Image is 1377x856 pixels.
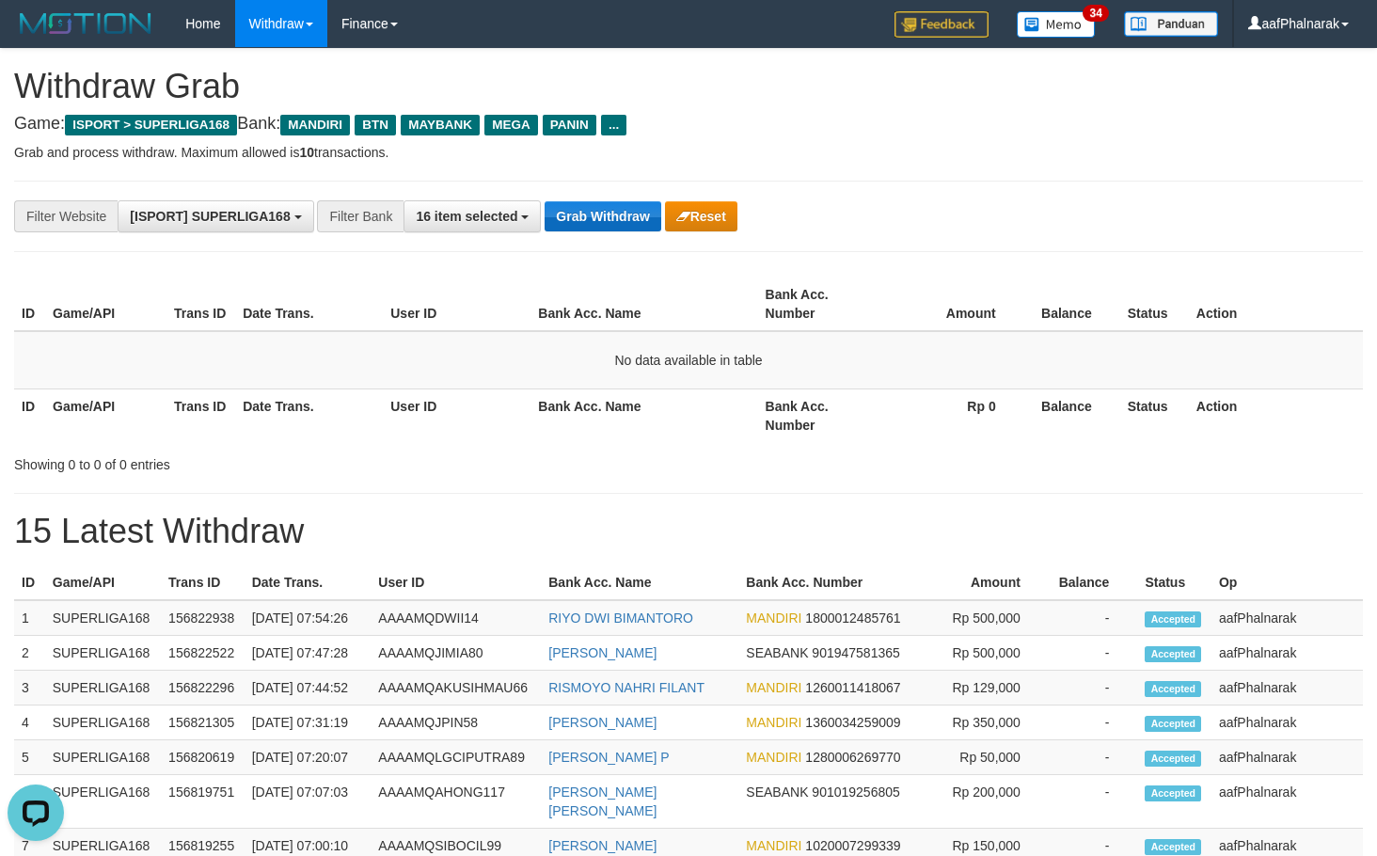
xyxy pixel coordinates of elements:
th: Balance [1024,388,1120,442]
td: 156822522 [161,636,245,671]
th: Status [1137,565,1211,600]
td: [DATE] 07:44:52 [245,671,372,705]
td: AAAAMQJIMIA80 [371,636,541,671]
span: Copy 901019256805 to clipboard [812,785,899,800]
span: BTN [355,115,396,135]
a: [PERSON_NAME] P [548,750,669,765]
span: ISPORT > SUPERLIGA168 [65,115,237,135]
td: SUPERLIGA168 [45,775,161,829]
span: Copy 1360034259009 to clipboard [805,715,900,730]
td: 5 [14,740,45,775]
th: Trans ID [161,565,245,600]
td: 2 [14,636,45,671]
td: aafPhalnarak [1211,671,1363,705]
span: MANDIRI [746,715,801,730]
td: 3 [14,671,45,705]
td: SUPERLIGA168 [45,636,161,671]
th: ID [14,565,45,600]
th: Game/API [45,388,166,442]
td: No data available in table [14,331,1363,389]
span: MAYBANK [401,115,480,135]
td: [DATE] 07:47:28 [245,636,372,671]
td: SUPERLIGA168 [45,740,161,775]
span: Copy 1260011418067 to clipboard [805,680,900,695]
th: Date Trans. [235,277,383,331]
span: MANDIRI [746,750,801,765]
td: AAAAMQDWII14 [371,600,541,636]
div: Showing 0 to 0 of 0 entries [14,448,560,474]
td: 6 [14,775,45,829]
a: [PERSON_NAME] [PERSON_NAME] [548,785,657,818]
td: 1 [14,600,45,636]
span: Accepted [1145,611,1201,627]
th: Bank Acc. Name [530,277,757,331]
strong: 10 [299,145,314,160]
span: SEABANK [746,645,808,660]
td: Rp 129,000 [919,671,1049,705]
h4: Game: Bank: [14,115,1363,134]
th: Op [1211,565,1363,600]
td: 156822938 [161,600,245,636]
th: Bank Acc. Number [738,565,919,600]
th: User ID [383,388,530,442]
span: Accepted [1145,785,1201,801]
td: AAAAMQJPIN58 [371,705,541,740]
h1: Withdraw Grab [14,68,1363,105]
td: AAAAMQAHONG117 [371,775,541,829]
td: aafPhalnarak [1211,636,1363,671]
td: - [1049,600,1138,636]
th: User ID [371,565,541,600]
th: Bank Acc. Number [758,388,879,442]
th: Bank Acc. Number [758,277,879,331]
th: Trans ID [166,388,235,442]
td: [DATE] 07:31:19 [245,705,372,740]
img: MOTION_logo.png [14,9,157,38]
span: MANDIRI [746,838,801,853]
td: aafPhalnarak [1211,705,1363,740]
span: Accepted [1145,681,1201,697]
td: aafPhalnarak [1211,775,1363,829]
th: ID [14,388,45,442]
td: AAAAMQAKUSIHMAU66 [371,671,541,705]
span: Copy 1800012485761 to clipboard [805,610,900,626]
td: SUPERLIGA168 [45,671,161,705]
span: [ISPORT] SUPERLIGA168 [130,209,290,224]
td: - [1049,671,1138,705]
a: RISMOYO NAHRI FILANT [548,680,704,695]
span: 34 [1083,5,1108,22]
span: Accepted [1145,646,1201,662]
span: Copy 1020007299339 to clipboard [805,838,900,853]
th: User ID [383,277,530,331]
td: [DATE] 07:20:07 [245,740,372,775]
div: Filter Website [14,200,118,232]
th: Action [1189,277,1363,331]
td: 156821305 [161,705,245,740]
img: panduan.png [1124,11,1218,37]
h1: 15 Latest Withdraw [14,513,1363,550]
td: Rp 500,000 [919,636,1049,671]
span: PANIN [543,115,596,135]
th: Status [1120,388,1189,442]
th: Status [1120,277,1189,331]
span: 16 item selected [416,209,517,224]
td: Rp 500,000 [919,600,1049,636]
th: Amount [919,565,1049,600]
td: - [1049,740,1138,775]
th: Balance [1024,277,1120,331]
button: Grab Withdraw [545,201,660,231]
th: Action [1189,388,1363,442]
td: 156819751 [161,775,245,829]
td: [DATE] 07:54:26 [245,600,372,636]
td: 156820619 [161,740,245,775]
th: Game/API [45,277,166,331]
th: Amount [879,277,1024,331]
th: Rp 0 [879,388,1024,442]
td: [DATE] 07:07:03 [245,775,372,829]
span: ... [601,115,626,135]
td: 4 [14,705,45,740]
a: [PERSON_NAME] [548,645,657,660]
a: [PERSON_NAME] [548,838,657,853]
td: - [1049,775,1138,829]
td: 156822296 [161,671,245,705]
span: MANDIRI [280,115,350,135]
